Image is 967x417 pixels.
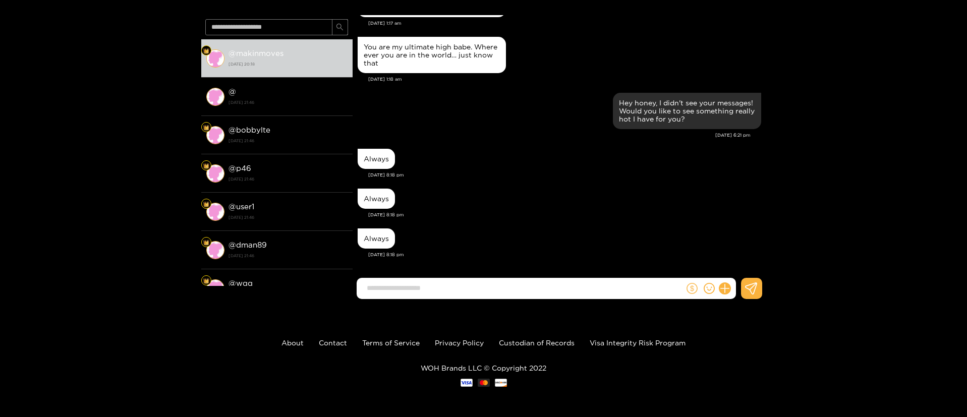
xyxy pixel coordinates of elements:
[203,163,209,169] img: Fan Level
[368,20,761,27] div: [DATE] 1:17 am
[368,251,761,258] div: [DATE] 8:18 pm
[358,132,751,139] div: [DATE] 6:21 pm
[206,241,224,259] img: conversation
[229,174,348,184] strong: [DATE] 21:46
[336,23,344,32] span: search
[364,234,389,243] div: Always
[368,211,761,218] div: [DATE] 8:18 pm
[206,203,224,221] img: conversation
[206,49,224,68] img: conversation
[435,339,484,346] a: Privacy Policy
[229,87,236,96] strong: @
[203,48,209,54] img: Fan Level
[319,339,347,346] a: Contact
[206,279,224,297] img: conversation
[619,99,755,123] div: Hey honey, I didn't see your messages! Would you like to see something really hot I have for you?
[229,59,348,69] strong: [DATE] 20:18
[203,240,209,246] img: Fan Level
[613,93,761,129] div: Oct. 5, 6:21 pm
[364,155,389,163] div: Always
[362,339,420,346] a: Terms of Service
[229,251,348,260] strong: [DATE] 21:46
[590,339,686,346] a: Visa Integrity Risk Program
[229,98,348,107] strong: [DATE] 21:46
[229,136,348,145] strong: [DATE] 21:46
[206,88,224,106] img: conversation
[229,126,270,134] strong: @ bobbylte
[704,283,715,294] span: smile
[358,189,395,209] div: Oct. 5, 8:18 pm
[203,201,209,207] img: Fan Level
[229,241,267,249] strong: @ dman89
[229,202,254,211] strong: @ user1
[281,339,304,346] a: About
[685,281,700,296] button: dollar
[332,19,348,35] button: search
[358,149,395,169] div: Oct. 5, 8:18 pm
[364,43,500,67] div: You are my ultimate high babe. Where ever you are in the world… just know that
[358,228,395,249] div: Oct. 5, 8:18 pm
[229,213,348,222] strong: [DATE] 21:46
[687,283,698,294] span: dollar
[206,164,224,183] img: conversation
[368,171,761,178] div: [DATE] 8:18 pm
[229,164,251,172] strong: @ p46
[499,339,575,346] a: Custodian of Records
[206,126,224,144] img: conversation
[364,195,389,203] div: Always
[358,37,506,73] div: Oct. 5, 1:18 am
[368,76,761,83] div: [DATE] 1:18 am
[203,278,209,284] img: Fan Level
[229,49,283,57] strong: @ makinmoves
[229,279,253,287] strong: @ wqq
[203,125,209,131] img: Fan Level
